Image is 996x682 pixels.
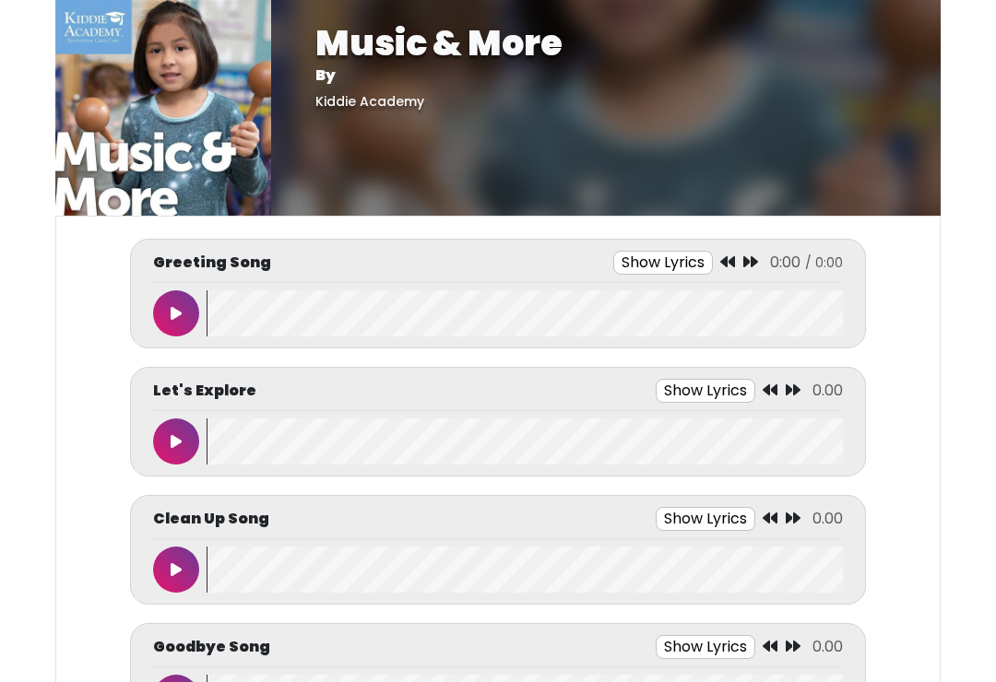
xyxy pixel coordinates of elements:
[153,252,271,274] p: Greeting Song
[770,252,800,273] span: 0:00
[153,636,270,658] p: Goodbye Song
[656,635,755,659] button: Show Lyrics
[812,508,843,529] span: 0.00
[812,380,843,401] span: 0.00
[153,508,269,530] p: Clean Up Song
[153,380,256,402] p: Let's Explore
[315,22,896,65] h1: Music & More
[315,94,896,110] h5: Kiddie Academy
[656,379,755,403] button: Show Lyrics
[613,251,713,275] button: Show Lyrics
[812,636,843,657] span: 0.00
[656,507,755,531] button: Show Lyrics
[805,253,843,272] span: / 0:00
[315,65,896,87] p: By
